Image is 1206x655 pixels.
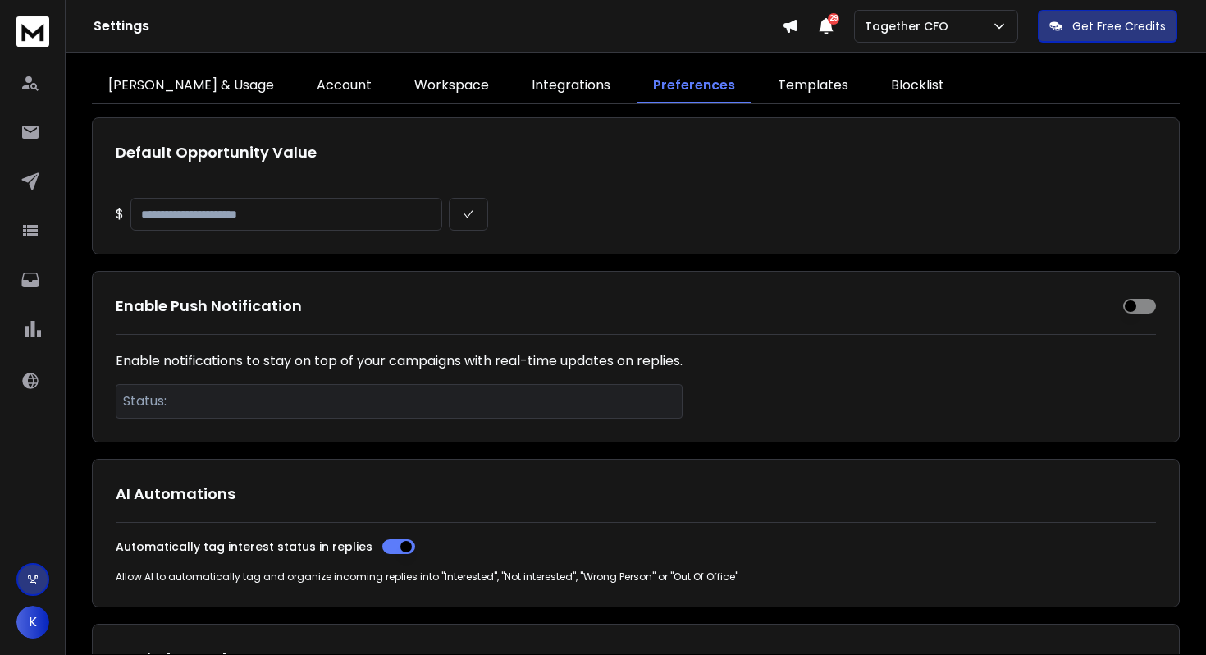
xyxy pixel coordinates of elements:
[116,570,1156,584] p: Allow AI to automatically tag and organize incoming replies into "Interested", "Not interested", ...
[637,69,751,103] a: Preferences
[1038,10,1177,43] button: Get Free Credits
[761,69,865,103] a: Templates
[116,141,1156,164] h1: Default Opportunity Value
[116,541,372,552] label: Automatically tag interest status in replies
[515,69,627,103] a: Integrations
[92,69,290,103] a: [PERSON_NAME] & Usage
[398,69,505,103] a: Workspace
[16,16,49,47] img: logo
[116,483,1156,506] h1: AI Automations
[94,16,782,36] h1: Settings
[1072,18,1166,34] p: Get Free Credits
[123,392,167,411] h3: Status:
[300,69,388,103] a: Account
[16,606,49,639] button: K
[828,13,839,25] span: 29
[116,351,683,371] h3: Enable notifications to stay on top of your campaigns with real-time updates on replies.
[865,18,955,34] p: Together CFO
[116,295,302,318] h1: Enable Push Notification
[116,204,124,224] span: $
[875,69,961,103] a: Blocklist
